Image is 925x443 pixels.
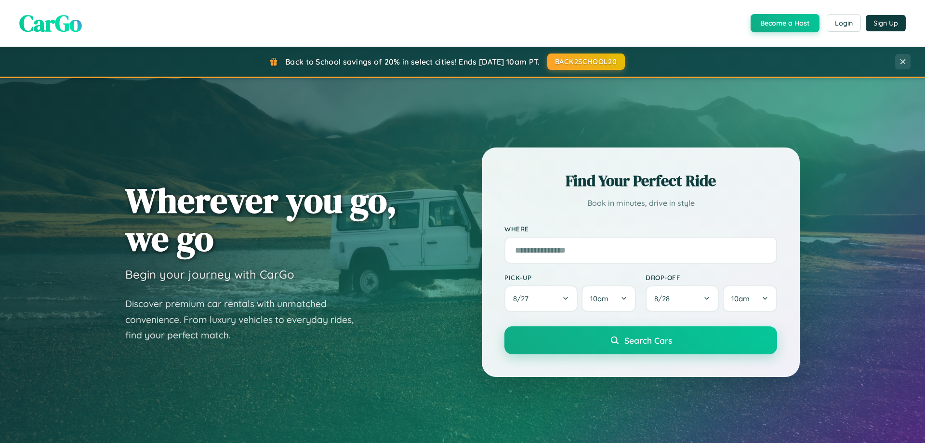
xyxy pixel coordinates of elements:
label: Pick-up [504,273,636,282]
span: Search Cars [624,335,672,346]
button: Search Cars [504,326,777,354]
span: Back to School savings of 20% in select cities! Ends [DATE] 10am PT. [285,57,540,67]
button: Become a Host [751,14,819,32]
h2: Find Your Perfect Ride [504,170,777,191]
span: 8 / 27 [513,294,533,303]
button: 10am [581,285,636,312]
button: Sign Up [866,15,906,31]
p: Book in minutes, drive in style [504,196,777,210]
button: 8/28 [646,285,719,312]
h3: Begin your journey with CarGo [125,267,294,282]
span: 10am [731,294,750,303]
p: Discover premium car rentals with unmatched convenience. From luxury vehicles to everyday rides, ... [125,296,366,343]
button: Login [827,14,861,32]
button: BACK2SCHOOL20 [547,54,625,70]
h1: Wherever you go, we go [125,181,397,257]
span: CarGo [19,7,82,39]
label: Where [504,225,777,233]
span: 8 / 28 [654,294,674,303]
span: 10am [590,294,608,303]
label: Drop-off [646,273,777,282]
button: 10am [723,285,777,312]
button: 8/27 [504,285,578,312]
